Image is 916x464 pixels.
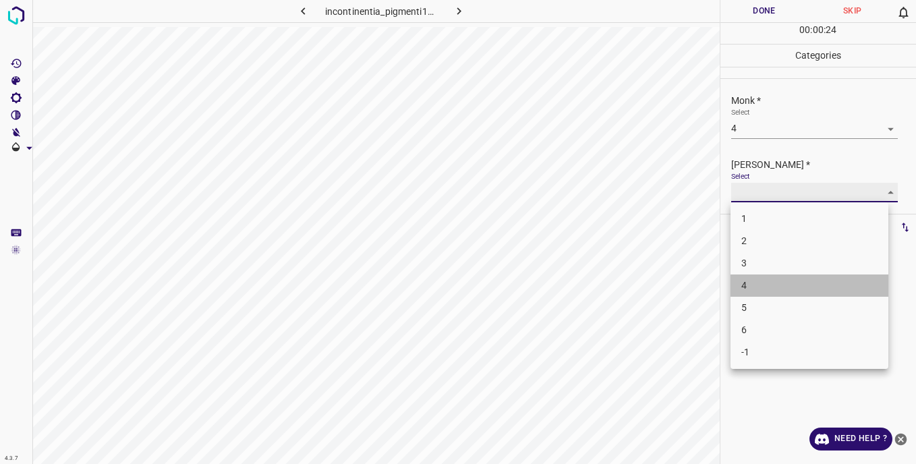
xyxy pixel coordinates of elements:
li: 4 [731,274,888,297]
li: 6 [731,319,888,341]
li: 2 [731,230,888,252]
li: -1 [731,341,888,364]
li: 5 [731,297,888,319]
li: 1 [731,208,888,230]
li: 3 [731,252,888,274]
